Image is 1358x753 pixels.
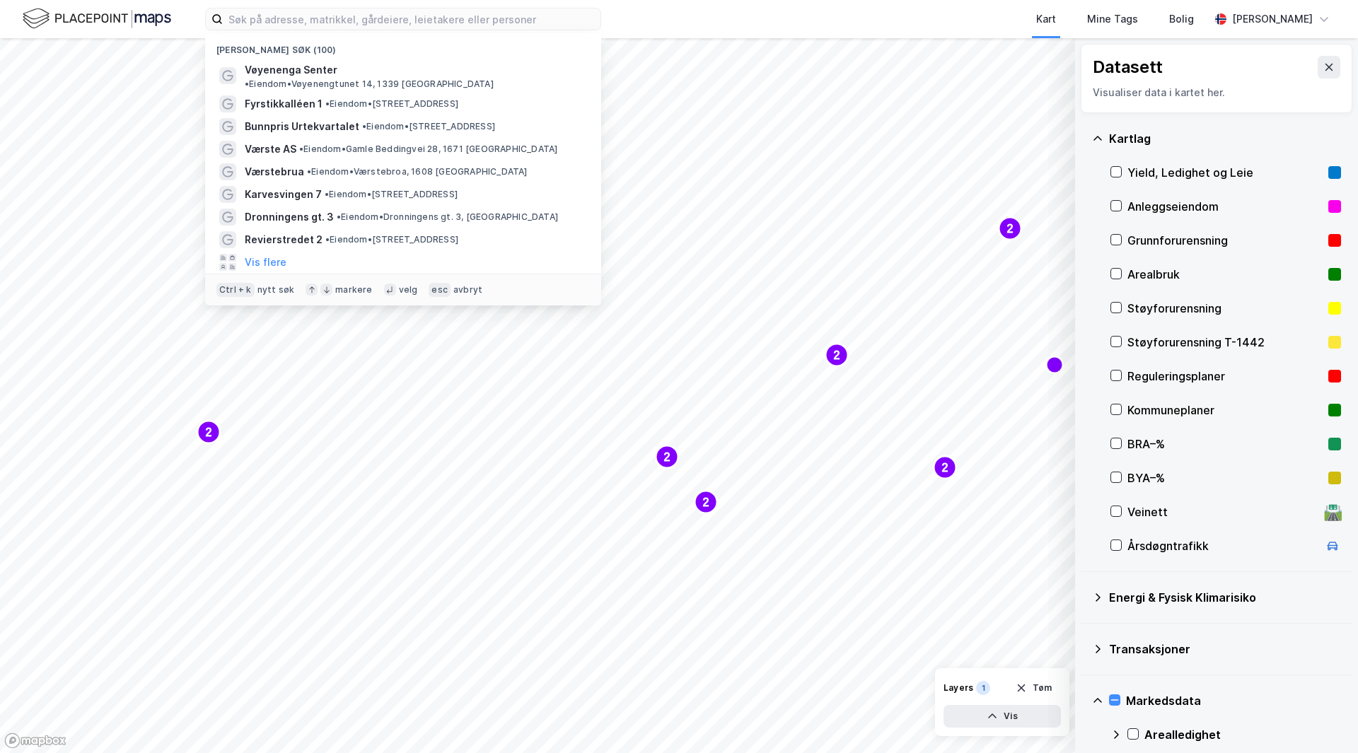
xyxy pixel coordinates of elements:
[944,705,1061,728] button: Vis
[197,421,220,443] div: Map marker
[656,445,678,468] div: Map marker
[1127,436,1323,453] div: BRA–%
[337,211,341,222] span: •
[825,344,848,366] div: Map marker
[1127,469,1323,486] div: BYA–%
[1232,11,1313,28] div: [PERSON_NAME]
[1109,130,1341,147] div: Kartlag
[307,166,311,177] span: •
[1093,84,1340,101] div: Visualiser data i kartet her.
[942,462,948,474] text: 2
[1127,198,1323,215] div: Anleggseiendom
[245,186,322,203] span: Karvesvingen 7
[1127,232,1323,249] div: Grunnforurensning
[325,234,458,245] span: Eiendom • [STREET_ADDRESS]
[307,166,528,177] span: Eiendom • Værstebroa, 1608 [GEOGRAPHIC_DATA]
[223,8,600,30] input: Søk på adresse, matrikkel, gårdeiere, leietakere eller personer
[245,95,323,112] span: Fyrstikkalléen 1
[335,284,372,296] div: markere
[1046,356,1063,373] div: Map marker
[325,189,329,199] span: •
[1127,300,1323,317] div: Støyforurensning
[325,98,458,110] span: Eiendom • [STREET_ADDRESS]
[1109,641,1341,658] div: Transaksjoner
[299,144,557,155] span: Eiendom • Gamle Beddingvei 28, 1671 [GEOGRAPHIC_DATA]
[429,283,451,297] div: esc
[1127,334,1323,351] div: Støyforurensning T-1442
[1144,726,1341,743] div: Arealledighet
[245,62,337,78] span: Vøyenenga Senter
[703,496,709,508] text: 2
[1036,11,1056,28] div: Kart
[362,121,495,132] span: Eiendom • [STREET_ADDRESS]
[216,283,255,297] div: Ctrl + k
[245,78,494,90] span: Eiendom • Vøyenengtunet 14, 1339 [GEOGRAPHIC_DATA]
[245,141,296,158] span: Værste AS
[944,682,973,694] div: Layers
[1127,402,1323,419] div: Kommuneplaner
[362,121,366,132] span: •
[245,78,249,89] span: •
[1127,503,1318,520] div: Veinett
[1127,368,1323,385] div: Reguleringsplaner
[245,254,286,271] button: Vis flere
[337,211,558,223] span: Eiendom • Dronningens gt. 3, [GEOGRAPHIC_DATA]
[4,732,66,749] a: Mapbox homepage
[1323,503,1342,521] div: 🛣️
[664,451,671,463] text: 2
[325,98,330,109] span: •
[245,163,304,180] span: Værstebrua
[453,284,482,296] div: avbryt
[245,118,359,135] span: Bunnpris Urtekvartalet
[1127,164,1323,181] div: Yield, Ledighet og Leie
[245,209,334,226] span: Dronningens gt. 3
[325,234,330,245] span: •
[1006,677,1061,699] button: Tøm
[1126,692,1341,709] div: Markedsdata
[23,6,171,31] img: logo.f888ab2527a4732fd821a326f86c7f29.svg
[695,491,717,513] div: Map marker
[325,189,458,200] span: Eiendom • [STREET_ADDRESS]
[976,681,990,695] div: 1
[934,456,956,479] div: Map marker
[1007,223,1014,235] text: 2
[205,33,601,59] div: [PERSON_NAME] søk (100)
[399,284,418,296] div: velg
[299,144,303,154] span: •
[834,349,840,361] text: 2
[1287,685,1358,753] iframe: Chat Widget
[999,217,1021,240] div: Map marker
[1109,589,1341,606] div: Energi & Fysisk Klimarisiko
[257,284,295,296] div: nytt søk
[1093,56,1163,78] div: Datasett
[245,231,323,248] span: Revierstredet 2
[1169,11,1194,28] div: Bolig
[206,426,212,438] text: 2
[1127,266,1323,283] div: Arealbruk
[1127,537,1318,554] div: Årsdøgntrafikk
[1087,11,1138,28] div: Mine Tags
